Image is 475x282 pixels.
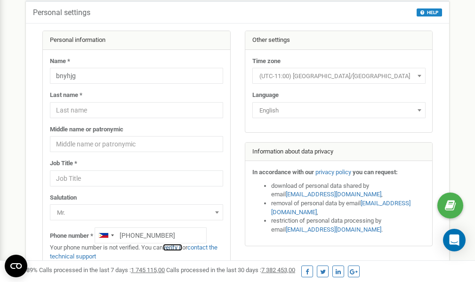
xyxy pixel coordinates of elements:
[131,266,165,274] u: 1 745 115,00
[50,57,70,66] label: Name *
[252,68,426,84] span: (UTC-11:00) Pacific/Midway
[417,8,442,16] button: HELP
[443,229,466,251] div: Open Intercom Messenger
[95,227,207,243] input: +1-800-555-55-55
[256,104,422,117] span: English
[50,170,223,186] input: Job Title
[252,169,314,176] strong: In accordance with our
[50,91,82,100] label: Last name *
[271,217,426,234] li: restriction of personal data processing by email .
[261,266,295,274] u: 7 382 453,00
[50,244,217,260] a: contact the technical support
[252,102,426,118] span: English
[43,31,230,50] div: Personal information
[50,159,77,168] label: Job Title *
[5,255,27,277] button: Open CMP widget
[286,226,381,233] a: [EMAIL_ADDRESS][DOMAIN_NAME]
[50,68,223,84] input: Name
[50,102,223,118] input: Last name
[256,70,422,83] span: (UTC-11:00) Pacific/Midway
[245,31,433,50] div: Other settings
[315,169,351,176] a: privacy policy
[245,143,433,161] div: Information about data privacy
[252,91,279,100] label: Language
[50,204,223,220] span: Mr.
[252,57,281,66] label: Time zone
[53,206,220,219] span: Mr.
[39,266,165,274] span: Calls processed in the last 7 days :
[353,169,398,176] strong: you can request:
[271,200,411,216] a: [EMAIL_ADDRESS][DOMAIN_NAME]
[50,193,77,202] label: Salutation
[286,191,381,198] a: [EMAIL_ADDRESS][DOMAIN_NAME]
[95,228,117,243] div: Telephone country code
[163,244,182,251] a: verify it
[50,125,123,134] label: Middle name or patronymic
[33,8,90,17] h5: Personal settings
[166,266,295,274] span: Calls processed in the last 30 days :
[50,243,223,261] p: Your phone number is not verified. You can or
[50,136,223,152] input: Middle name or patronymic
[271,199,426,217] li: removal of personal data by email ,
[271,182,426,199] li: download of personal data shared by email ,
[50,232,93,241] label: Phone number *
